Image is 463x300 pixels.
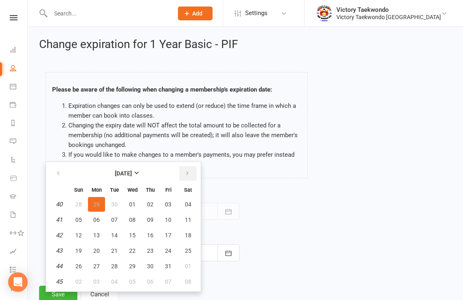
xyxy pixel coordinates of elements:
span: 10 [165,217,171,223]
button: 08 [178,274,198,289]
span: 11 [185,217,191,223]
button: 13 [88,228,105,243]
span: 16 [147,232,154,239]
em: 44 [56,263,62,270]
button: 05 [124,274,141,289]
span: 25 [185,247,191,254]
li: If you would like to make changes to a member's payments, you may prefer instead to add a new mem... [68,150,301,169]
span: 06 [147,278,154,285]
span: 07 [111,217,118,223]
a: People [10,60,28,78]
a: Assessments [10,243,28,261]
strong: [DATE] [115,170,132,177]
span: 09 [147,217,154,223]
button: 06 [88,212,105,227]
span: 26 [75,263,82,269]
small: Friday [165,187,171,193]
a: Calendar [10,78,28,96]
li: Changing the expiry date will NOT affect the total amount to be collected for a membership (no ad... [68,120,301,150]
button: 23 [142,243,159,258]
button: 14 [106,228,123,243]
span: 27 [93,263,100,269]
h2: Change expiration for 1 Year Basic - PIF [39,38,452,51]
button: 18 [178,228,198,243]
span: 18 [185,232,191,239]
button: 24 [160,243,177,258]
span: 30 [111,201,118,208]
div: Victory Taekwondo [336,6,441,13]
strong: Please be aware of the following when changing a membership's expiration date: [52,86,272,93]
button: 15 [124,228,141,243]
span: 12 [75,232,82,239]
span: 22 [129,247,136,254]
a: Product Sales [10,170,28,188]
span: 13 [93,232,100,239]
small: Sunday [74,187,83,193]
button: 04 [106,274,123,289]
button: 02 [142,197,159,212]
em: 43 [56,247,62,254]
div: Open Intercom Messenger [8,272,28,292]
button: 25 [178,243,198,258]
em: 42 [56,232,62,239]
span: 15 [129,232,136,239]
span: 06 [93,217,100,223]
button: 05 [70,212,87,227]
button: 11 [178,212,198,227]
span: 19 [75,247,82,254]
span: 08 [129,217,136,223]
span: Settings [245,4,268,22]
span: 05 [75,217,82,223]
span: 14 [111,232,118,239]
span: 17 [165,232,171,239]
span: 03 [93,278,100,285]
button: 22 [124,243,141,258]
button: 01 [124,197,141,212]
span: 31 [165,263,171,269]
em: 40 [56,201,62,208]
button: 10 [160,212,177,227]
span: Add [192,10,202,17]
a: Payments [10,96,28,115]
button: 08 [124,212,141,227]
button: 28 [106,259,123,274]
input: Search... [48,8,167,19]
span: 02 [75,278,82,285]
span: 29 [93,201,100,208]
div: Victory Taekwondo [GEOGRAPHIC_DATA] [336,13,441,21]
span: 28 [111,263,118,269]
a: Dashboard [10,42,28,60]
span: 01 [129,201,136,208]
button: 12 [70,228,87,243]
button: 17 [160,228,177,243]
span: 01 [185,263,191,269]
span: 20 [93,247,100,254]
button: 04 [178,197,198,212]
span: 07 [165,278,171,285]
button: 20 [88,243,105,258]
button: 16 [142,228,159,243]
small: Tuesday [110,187,119,193]
button: 28 [70,197,87,212]
button: 31 [160,259,177,274]
button: 07 [106,212,123,227]
span: 02 [147,201,154,208]
button: 30 [142,259,159,274]
button: 03 [160,197,177,212]
span: 05 [129,278,136,285]
button: Add [178,7,213,20]
a: Reports [10,115,28,133]
li: Expiration changes can only be used to extend (or reduce) the time frame in which a member can bo... [68,101,301,120]
button: 30 [106,197,123,212]
button: 19 [70,243,87,258]
small: Monday [92,187,102,193]
button: 27 [88,259,105,274]
button: 03 [88,274,105,289]
span: 29 [129,263,136,269]
button: 09 [142,212,159,227]
button: 06 [142,274,159,289]
small: Wednesday [127,187,138,193]
span: 08 [185,278,191,285]
button: 02 [70,274,87,289]
button: 29 [88,197,105,212]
